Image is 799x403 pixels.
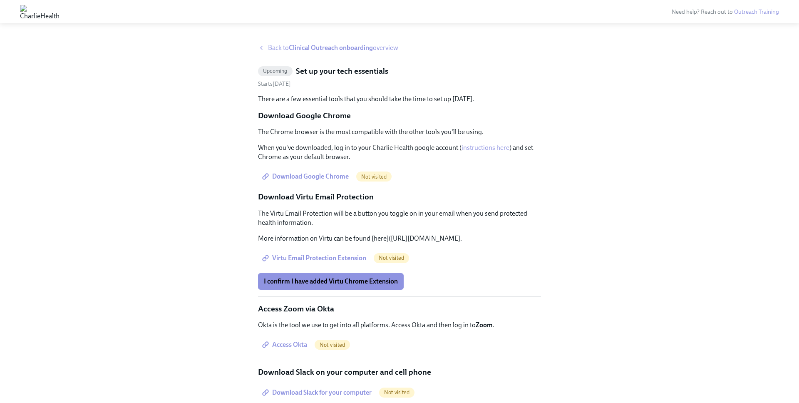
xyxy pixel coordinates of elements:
[258,303,541,314] p: Access Zoom via Okta
[462,144,509,152] a: instructions here
[264,388,372,397] span: Download Slack for your computer
[258,95,541,104] p: There are a few essential tools that you should take the time to set up [DATE].
[258,209,541,227] p: The Virtu Email Protection will be a button you toggle on in your email when you send protected h...
[315,342,350,348] span: Not visited
[258,367,541,378] p: Download Slack on your computer and cell phone
[258,43,541,52] a: Back toClinical Outreach onboardingoverview
[264,341,307,349] span: Access Okta
[20,5,60,18] img: CharlieHealth
[264,254,366,262] span: Virtu Email Protection Extension
[356,174,392,180] span: Not visited
[258,110,541,121] p: Download Google Chrome
[264,277,398,286] span: I confirm I have added Virtu Chrome Extension
[258,143,541,162] p: When you've downloaded, log in to your Charlie Health google account ( ) and set Chrome as your d...
[258,336,313,353] a: Access Okta
[258,192,541,202] p: Download Virtu Email Protection
[258,321,541,330] p: Okta is the tool we use to get into all platforms. Access Okta and then log in to .
[258,80,291,87] span: Monday, September 22nd 2025, 10:00 am
[734,8,779,15] a: Outreach Training
[258,234,541,243] p: More information on Virtu can be found [here]([URL][DOMAIN_NAME].
[268,43,398,52] span: Back to overview
[476,321,493,329] strong: Zoom
[672,8,779,15] span: Need help? Reach out to
[289,44,373,52] strong: Clinical Outreach onboarding
[296,66,388,77] h5: Set up your tech essentials
[258,68,293,74] span: Upcoming
[264,172,349,181] span: Download Google Chrome
[258,250,372,266] a: Virtu Email Protection Extension
[374,255,409,261] span: Not visited
[379,389,414,396] span: Not visited
[258,168,355,185] a: Download Google Chrome
[258,273,404,290] button: I confirm I have added Virtu Chrome Extension
[258,384,377,401] a: Download Slack for your computer
[258,127,541,137] p: The Chrome browser is the most compatible with the other tools you'll be using.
